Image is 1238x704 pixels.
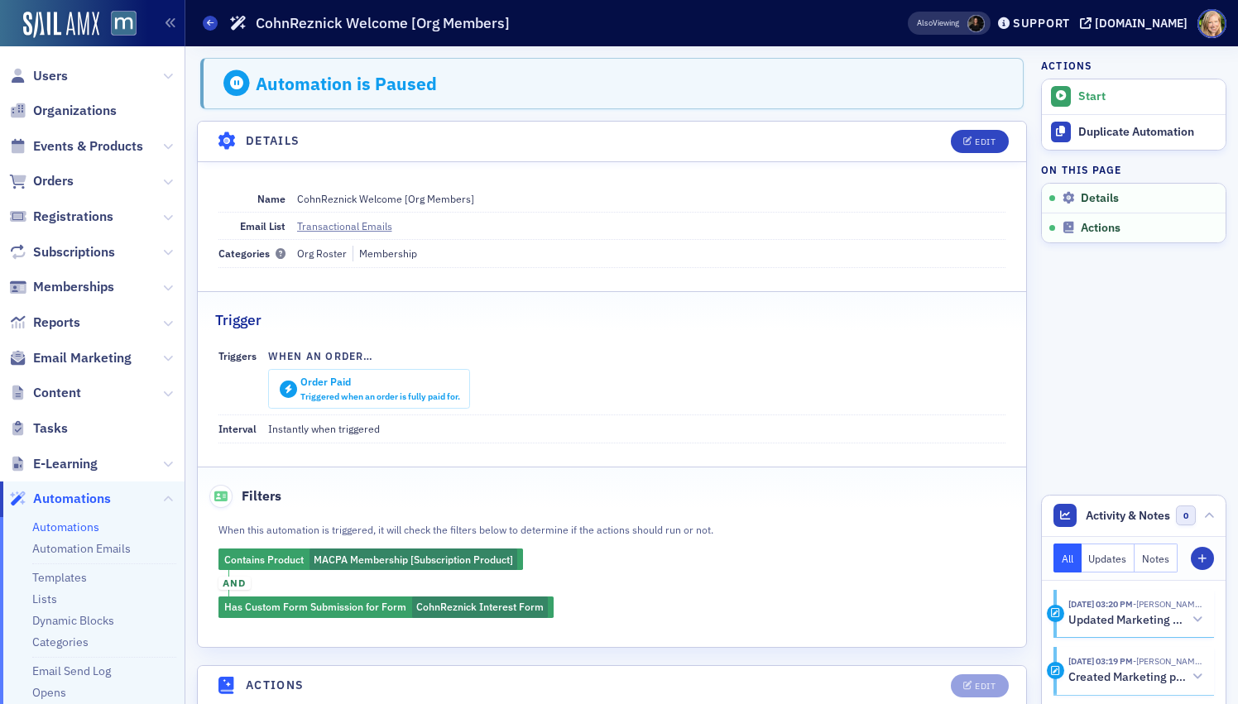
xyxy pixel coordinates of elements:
[9,137,143,156] a: Events & Products
[300,376,460,388] div: Order Paid
[9,419,68,438] a: Tasks
[1068,613,1187,628] h5: Updated Marketing platform automation: CohnReznick Welcome [Org Members]
[111,11,137,36] img: SailAMX
[1081,191,1119,206] span: Details
[1078,125,1217,140] div: Duplicate Automation
[967,15,985,32] span: Lauren McDonough
[209,485,281,508] span: Filters
[951,130,1008,153] button: Edit
[917,17,933,28] div: Also
[951,674,1008,697] button: Edit
[1078,89,1217,104] div: Start
[1068,655,1133,667] time: 8/7/2025 03:19 PM
[9,102,117,120] a: Organizations
[33,278,114,296] span: Memberships
[246,132,300,150] h4: Details
[9,490,111,508] a: Automations
[1068,611,1202,629] button: Updated Marketing platform automation: CohnReznick Welcome [Org Members]
[33,349,132,367] span: Email Marketing
[33,243,115,261] span: Subscriptions
[33,490,111,508] span: Automations
[9,67,68,85] a: Users
[218,422,257,435] span: Interval
[33,102,117,120] span: Organizations
[9,455,98,473] a: E-Learning
[1041,162,1226,177] h4: On this page
[975,137,996,146] div: Edit
[1176,505,1197,526] span: 0
[1042,79,1226,114] button: Start
[1080,17,1193,29] button: [DOMAIN_NAME]
[975,682,996,691] div: Edit
[23,12,99,38] img: SailAMX
[1197,9,1226,38] span: Profile
[32,591,57,606] a: Lists
[917,17,959,29] span: Viewing
[33,208,113,226] span: Registrations
[32,635,89,649] a: Categories
[353,246,417,261] div: Membership
[32,541,131,556] a: Automation Emails
[240,219,286,232] span: Email List
[9,208,113,226] a: Registrations
[1053,544,1082,572] button: All
[9,384,81,402] a: Content
[1086,507,1170,524] span: Activity & Notes
[297,191,474,206] div: CohnReznick Welcome [Org Members]
[33,172,74,190] span: Orders
[33,67,68,85] span: Users
[257,192,286,205] span: Name
[33,314,80,332] span: Reports
[32,613,114,628] a: Dynamic Blocks
[9,314,80,332] a: Reports
[33,455,98,473] span: E-Learning
[1042,114,1226,150] a: Duplicate Automation
[9,172,74,190] a: Orders
[9,243,115,261] a: Subscriptions
[1047,662,1064,679] div: Activity
[215,309,262,331] h2: Trigger
[297,218,407,233] a: Transactional Emails
[218,520,775,538] div: When this automation is triggered, it will check the filters below to determine if the actions sh...
[32,685,66,700] a: Opens
[9,349,132,367] a: Email Marketing
[300,391,460,402] div: Triggered when an order is fully paid for.
[32,570,87,585] a: Templates
[256,73,437,94] div: Automation is Paused
[1068,668,1202,686] button: Created Marketing platform automation: CohnReznick Welcome [Org Members]
[1133,598,1202,610] span: Katie Foo
[1068,670,1187,685] h5: Created Marketing platform automation: CohnReznick Welcome [Org Members]
[1041,58,1092,73] h4: Actions
[32,663,111,678] a: Email Send Log
[1082,544,1135,572] button: Updates
[9,278,114,296] a: Memberships
[33,137,143,156] span: Events & Products
[1095,16,1188,31] div: [DOMAIN_NAME]
[33,384,81,402] span: Content
[33,419,68,438] span: Tasks
[1135,544,1178,572] button: Notes
[1068,598,1133,610] time: 8/7/2025 03:20 PM
[268,415,1006,442] dd: Instantly when triggered
[32,520,99,534] a: Automations
[256,13,510,33] h1: CohnReznick Welcome [Org Members]
[268,349,374,362] span: When an Order…
[1013,16,1070,31] div: Support
[218,247,286,260] span: Categories
[218,349,257,362] span: Triggers
[1133,655,1202,667] span: Katie Foo
[1081,221,1120,236] span: Actions
[246,677,305,694] h4: Actions
[99,11,137,39] a: View Homepage
[1047,605,1064,622] div: Activity
[297,246,347,261] div: Org Roster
